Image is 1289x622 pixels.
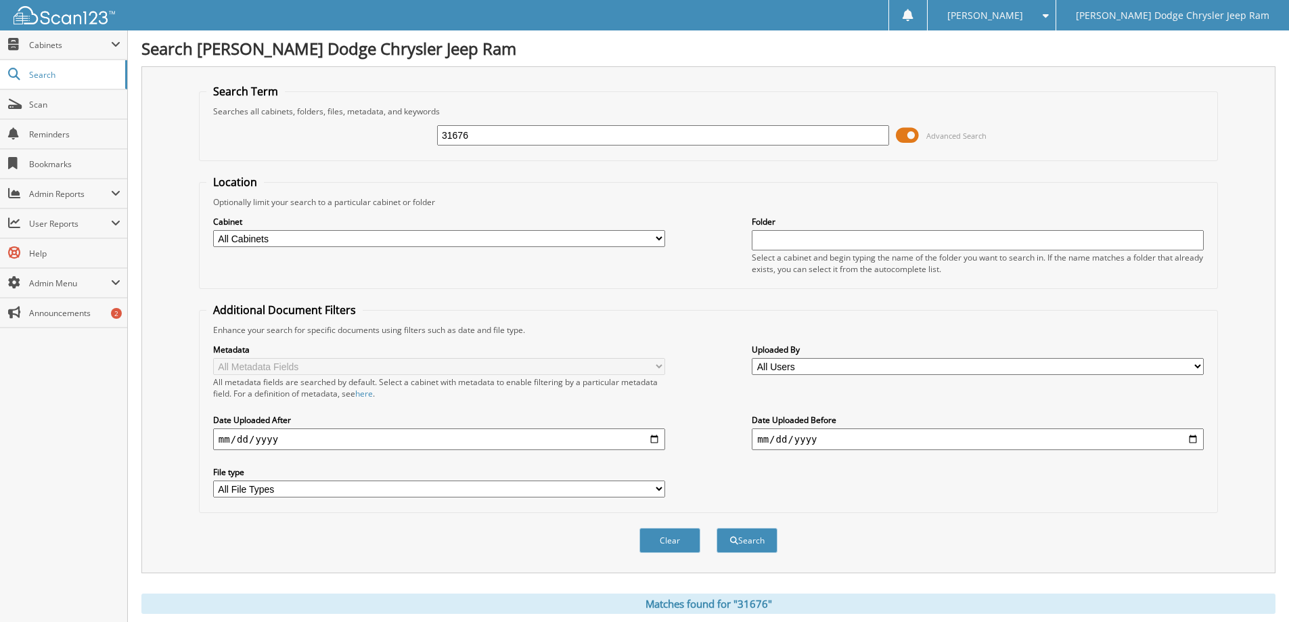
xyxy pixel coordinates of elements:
label: Uploaded By [752,344,1204,355]
legend: Search Term [206,84,285,99]
span: Help [29,248,120,259]
span: Announcements [29,307,120,319]
span: Reminders [29,129,120,140]
label: File type [213,466,665,478]
label: Folder [752,216,1204,227]
button: Search [717,528,777,553]
div: 2 [111,308,122,319]
span: Bookmarks [29,158,120,170]
div: Matches found for "31676" [141,594,1275,614]
span: [PERSON_NAME] [947,12,1023,20]
label: Cabinet [213,216,665,227]
span: [PERSON_NAME] Dodge Chrysler Jeep Ram [1076,12,1269,20]
input: end [752,428,1204,450]
span: User Reports [29,218,111,229]
div: Select a cabinet and begin typing the name of the folder you want to search in. If the name match... [752,252,1204,275]
span: Scan [29,99,120,110]
div: Optionally limit your search to a particular cabinet or folder [206,196,1211,208]
div: All metadata fields are searched by default. Select a cabinet with metadata to enable filtering b... [213,376,665,399]
img: scan123-logo-white.svg [14,6,115,24]
span: Search [29,69,118,81]
span: Admin Menu [29,277,111,289]
label: Date Uploaded Before [752,414,1204,426]
div: Searches all cabinets, folders, files, metadata, and keywords [206,106,1211,117]
label: Metadata [213,344,665,355]
legend: Additional Document Filters [206,303,363,317]
span: Admin Reports [29,188,111,200]
legend: Location [206,175,264,190]
input: start [213,428,665,450]
label: Date Uploaded After [213,414,665,426]
div: Enhance your search for specific documents using filters such as date and file type. [206,324,1211,336]
span: Cabinets [29,39,111,51]
span: Advanced Search [926,131,987,141]
a: here [355,388,373,399]
button: Clear [639,528,700,553]
h1: Search [PERSON_NAME] Dodge Chrysler Jeep Ram [141,37,1275,60]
